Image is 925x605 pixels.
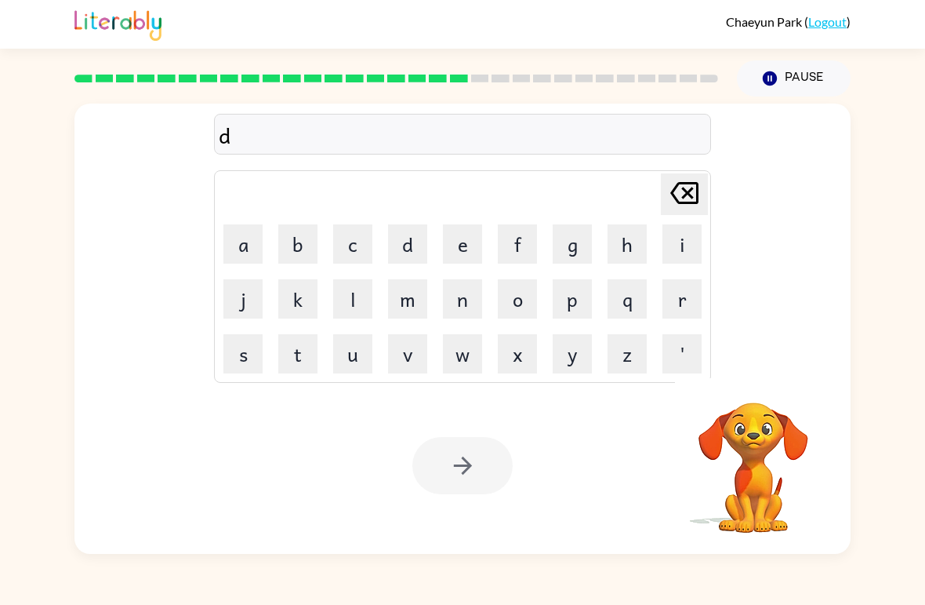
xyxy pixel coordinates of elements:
[608,224,647,264] button: h
[498,224,537,264] button: f
[553,224,592,264] button: g
[333,224,372,264] button: c
[553,334,592,374] button: y
[219,118,706,151] div: d
[388,224,427,264] button: d
[662,334,702,374] button: '
[498,334,537,374] button: x
[662,224,702,264] button: i
[726,14,851,29] div: ( )
[223,334,263,374] button: s
[808,14,847,29] a: Logout
[388,334,427,374] button: v
[443,224,482,264] button: e
[498,279,537,319] button: o
[737,60,851,97] button: Pause
[278,279,317,319] button: k
[333,279,372,319] button: l
[662,279,702,319] button: r
[74,6,161,41] img: Literably
[443,279,482,319] button: n
[443,334,482,374] button: w
[608,279,647,319] button: q
[553,279,592,319] button: p
[223,224,263,264] button: a
[333,334,372,374] button: u
[675,378,832,535] video: Your browser must support playing .mp4 files to use Literably. Please try using another browser.
[223,279,263,319] button: j
[278,224,317,264] button: b
[608,334,647,374] button: z
[388,279,427,319] button: m
[278,334,317,374] button: t
[726,14,804,29] span: Chaeyun Park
